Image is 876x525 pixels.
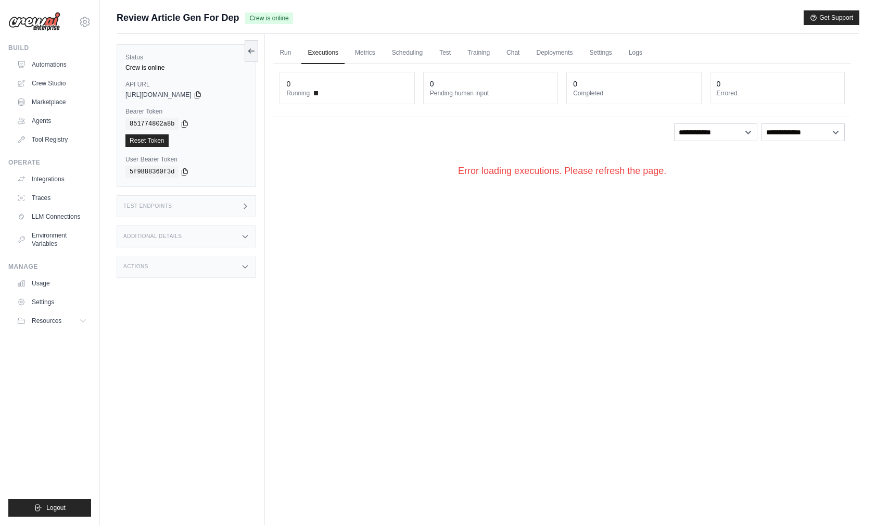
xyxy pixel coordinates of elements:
[245,12,293,24] span: Crew is online
[123,233,182,240] h3: Additional Details
[12,227,91,252] a: Environment Variables
[717,89,838,97] dt: Errored
[12,171,91,187] a: Integrations
[623,42,649,64] a: Logs
[125,155,247,164] label: User Bearer Token
[117,10,239,25] span: Review Article Gen For Dep
[433,42,457,64] a: Test
[500,42,526,64] a: Chat
[12,94,91,110] a: Marketplace
[301,42,345,64] a: Executions
[273,42,297,64] a: Run
[583,42,618,64] a: Settings
[530,42,579,64] a: Deployments
[349,42,382,64] a: Metrics
[12,275,91,292] a: Usage
[125,166,179,178] code: 5f9888360f3d
[8,158,91,167] div: Operate
[12,56,91,73] a: Automations
[12,208,91,225] a: LLM Connections
[125,53,247,61] label: Status
[12,294,91,310] a: Settings
[12,131,91,148] a: Tool Registry
[8,44,91,52] div: Build
[125,64,247,72] div: Crew is online
[125,91,192,99] span: [URL][DOMAIN_NAME]
[273,147,851,195] div: Error loading executions. Please refresh the page.
[46,504,66,512] span: Logout
[32,317,61,325] span: Resources
[123,203,172,209] h3: Test Endpoints
[8,499,91,517] button: Logout
[8,12,60,32] img: Logo
[125,118,179,130] code: 851774802a8b
[824,475,876,525] iframe: Chat Widget
[12,75,91,92] a: Crew Studio
[123,264,148,270] h3: Actions
[804,10,859,25] button: Get Support
[12,190,91,206] a: Traces
[717,79,721,89] div: 0
[430,79,434,89] div: 0
[386,42,429,64] a: Scheduling
[461,42,496,64] a: Training
[286,79,290,89] div: 0
[125,80,247,89] label: API URL
[430,89,551,97] dt: Pending human input
[12,113,91,129] a: Agents
[125,107,247,116] label: Bearer Token
[8,262,91,271] div: Manage
[573,89,694,97] dt: Completed
[12,312,91,329] button: Resources
[286,89,310,97] span: Running
[573,79,577,89] div: 0
[125,134,169,147] a: Reset Token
